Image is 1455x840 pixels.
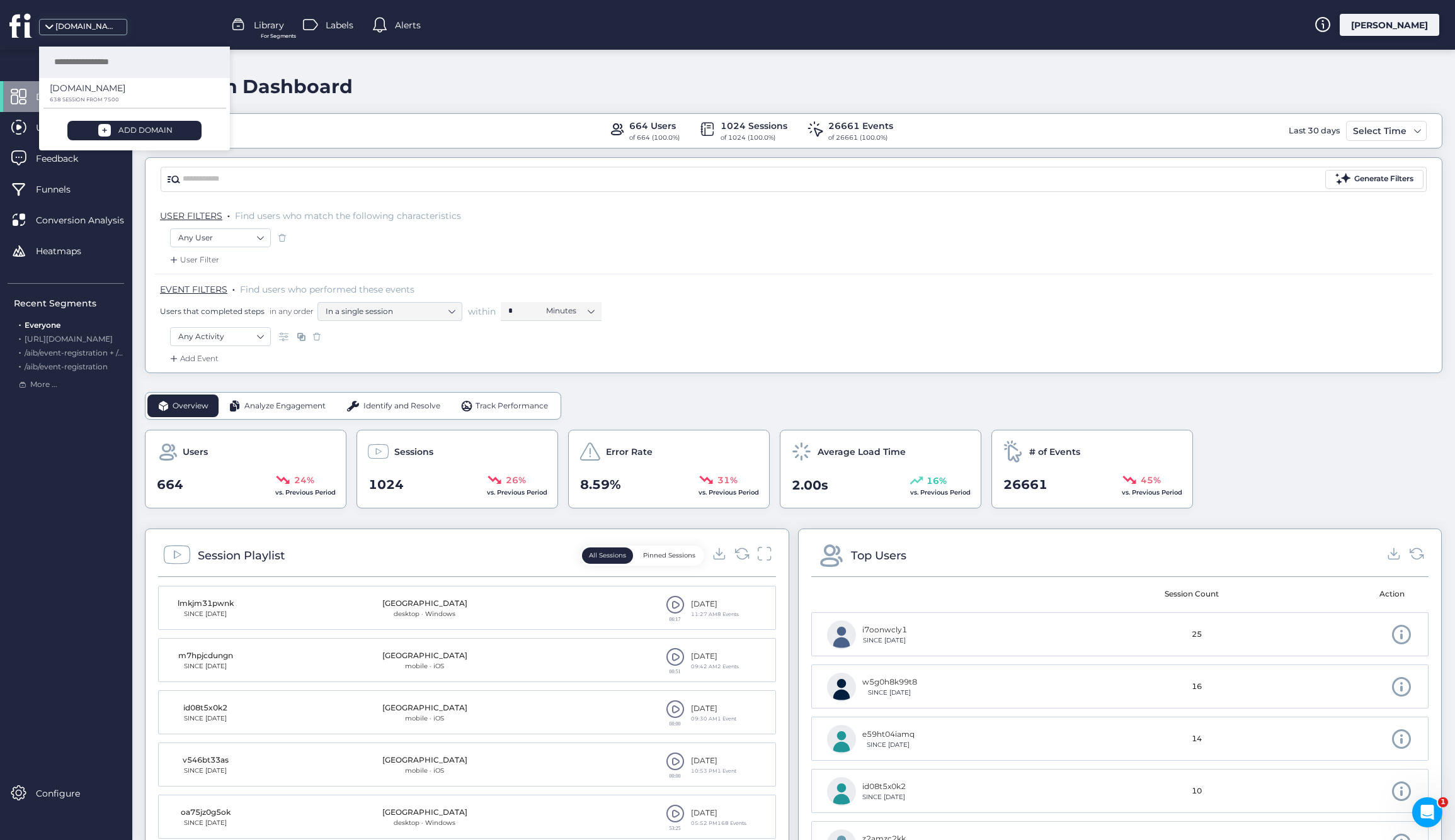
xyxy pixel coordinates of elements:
nz-select-item: Minutes [546,301,594,320]
span: /aib/event-registration [25,362,108,371]
span: Configure [36,787,99,800]
span: 1024 [368,475,404,495]
span: Alerts [395,18,421,32]
span: 664 [157,475,183,495]
span: 26661 [1003,475,1047,495]
span: Users [183,445,208,459]
div: of 26661 (100.0%) [828,133,893,143]
div: SINCE [DATE] [174,818,237,828]
button: All Sessions [582,547,633,564]
div: m7hpjcdungn [174,650,237,662]
span: 10 [1192,785,1202,797]
div: of 664 (100.0%) [629,133,680,143]
div: Top Users [851,547,906,564]
div: [DATE] [691,598,739,610]
div: Select Time [1350,123,1410,138]
mat-header-cell: Session Count [1115,577,1268,612]
div: of 1024 (100.0%) [721,133,787,143]
div: 1024 Sessions [721,119,787,133]
span: Library [254,18,284,32]
iframe: Intercom live chat [1412,797,1442,827]
span: within [468,305,496,318]
div: 26661 Events [828,119,893,133]
span: Error Rate [606,445,653,459]
div: [GEOGRAPHIC_DATA] [382,807,467,819]
div: 53:25 [666,826,685,831]
span: # of Events [1029,445,1080,459]
span: Find users who match the following characteristics [235,210,461,221]
div: SINCE [DATE] [862,688,917,698]
span: For Segments [261,32,296,40]
div: 09:30 AMㅤ1 Event [691,715,736,723]
div: e59ht04iamq [862,729,915,741]
div: 06:17 [666,617,685,622]
span: Average Load Time [818,445,906,459]
div: w5g0h8k99t8 [862,676,917,688]
div: SINCE [DATE] [174,609,237,619]
div: 00:00 [666,721,685,726]
div: SINCE [DATE] [862,636,907,646]
p: 638 SESSION FROM 7500 [50,97,210,103]
div: 05:52 PMㅤ168 Events [691,819,746,827]
div: Session Playlist [198,547,285,564]
div: 00:00 [666,773,685,778]
div: id08t5x0k2 [862,781,906,793]
span: 16 [1192,681,1202,693]
span: Everyone [25,320,60,330]
div: 664 Users [629,119,680,133]
div: [DATE] [691,703,736,715]
div: [PERSON_NAME] [1340,14,1439,36]
span: More ... [30,379,57,391]
div: id08t5x0k2 [174,702,237,714]
button: Generate Filters [1325,170,1424,189]
span: vs. Previous Period [910,488,971,496]
span: 26% [506,473,526,487]
span: 25 [1192,629,1202,641]
span: Conversion Analysis [36,213,143,227]
span: Users that completed steps [160,306,265,316]
nz-select-item: In a single session [326,302,454,321]
span: 24% [294,473,314,487]
div: v546bt33as [174,754,237,766]
div: [DATE] [691,755,736,767]
div: [GEOGRAPHIC_DATA] [382,754,467,766]
span: Heatmaps [36,244,100,258]
div: Add Event [168,352,219,365]
span: Funnels [36,182,89,196]
div: lmkjm31pwnk [174,598,237,610]
div: desktop · Windows [382,818,467,828]
div: [GEOGRAPHIC_DATA] [382,702,467,714]
span: vs. Previous Period [1122,488,1182,496]
span: . [19,359,21,371]
span: Identify and Resolve [363,400,440,412]
div: SINCE [DATE] [862,792,906,802]
div: oa75jz0g5ok [174,807,237,819]
span: USER FILTERS [160,210,222,221]
span: 2.00s [792,476,828,495]
div: [DOMAIN_NAME] [55,21,118,33]
span: /aib/event-registration + /aib/cart/ [25,348,149,357]
span: Analyze Engagement [244,400,326,412]
div: Recent Segments [14,296,124,310]
div: 11:27 AMㅤ8 Events [691,610,739,619]
div: Main Dashboard [188,75,353,98]
span: . [227,208,230,220]
div: desktop · Windows [382,609,467,619]
div: i7oonwcly1 [862,624,907,636]
div: 10:53 PMㅤ1 Event [691,767,736,775]
span: 45% [1141,473,1161,487]
div: Last 30 days [1286,121,1343,141]
div: SINCE [DATE] [862,740,915,750]
div: SINCE [DATE] [174,766,237,776]
div: [DATE] [691,651,739,663]
span: Sessions [394,445,433,459]
div: mobile · iOS [382,766,467,776]
div: [GEOGRAPHIC_DATA] [382,598,467,610]
span: in any order [267,306,314,316]
span: vs. Previous Period [699,488,759,496]
div: 09:42 AMㅤ2 Events [691,663,739,671]
div: ADD DOMAIN [118,125,173,137]
div: 00:51 [666,669,685,674]
span: Feedback [36,152,97,165]
span: Track Performance [476,400,548,412]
